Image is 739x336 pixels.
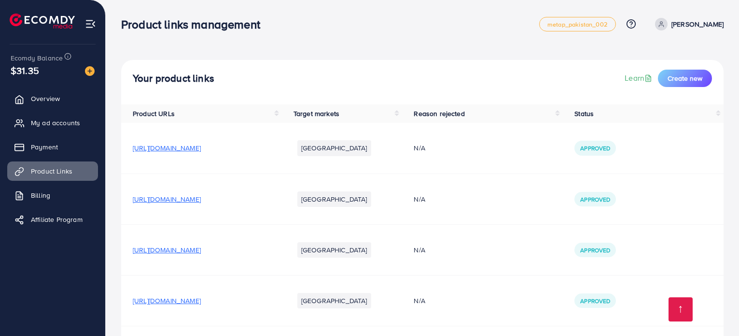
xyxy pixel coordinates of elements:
li: [GEOGRAPHIC_DATA] [297,242,371,258]
a: Affiliate Program [7,210,98,229]
span: Reason rejected [414,109,464,118]
a: My ad accounts [7,113,98,132]
span: [URL][DOMAIN_NAME] [133,245,201,255]
span: Payment [31,142,58,152]
a: Billing [7,186,98,205]
span: Billing [31,190,50,200]
img: logo [10,14,75,29]
span: N/A [414,143,425,153]
span: Product Links [31,166,72,176]
p: [PERSON_NAME] [671,18,724,30]
span: N/A [414,296,425,306]
h4: Your product links [133,73,214,85]
a: Payment [7,137,98,157]
li: [GEOGRAPHIC_DATA] [297,140,371,156]
span: Ecomdy Balance [11,53,63,63]
span: N/A [414,245,425,255]
span: My ad accounts [31,118,80,128]
span: Affiliate Program [31,215,83,224]
h3: Product links management [121,17,268,31]
li: [GEOGRAPHIC_DATA] [297,293,371,308]
img: menu [85,18,96,29]
span: N/A [414,194,425,204]
img: image [85,66,95,76]
iframe: Chat [528,41,732,329]
span: [URL][DOMAIN_NAME] [133,296,201,306]
span: metap_pakistan_002 [547,21,608,28]
a: [PERSON_NAME] [651,18,724,30]
li: [GEOGRAPHIC_DATA] [297,191,371,207]
span: [URL][DOMAIN_NAME] [133,143,201,153]
a: Overview [7,89,98,108]
span: $31.35 [11,63,39,77]
span: [URL][DOMAIN_NAME] [133,194,201,204]
span: Product URLs [133,109,175,118]
a: Product Links [7,161,98,181]
a: metap_pakistan_002 [539,17,616,31]
span: Target markets [293,109,339,118]
span: Overview [31,94,60,103]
